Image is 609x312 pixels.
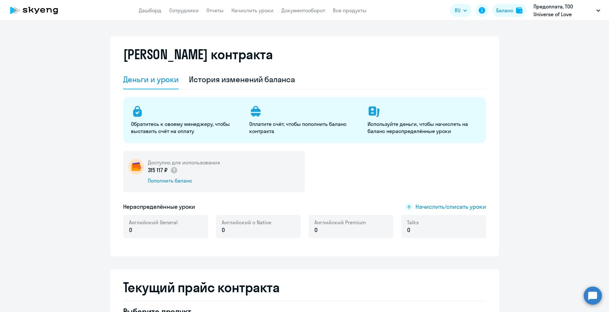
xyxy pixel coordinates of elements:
[407,219,419,226] span: Talks
[333,7,367,14] a: Все продукты
[189,74,295,84] div: История изменений баланса
[123,203,195,211] h5: Нераспределённые уроки
[222,219,271,226] span: Английский с Native
[148,159,220,166] h5: Доступно для использования
[249,120,360,135] p: Оплатите счёт, чтобы пополнить баланс контракта
[129,226,132,234] span: 0
[407,226,410,234] span: 0
[129,219,178,226] span: Английский General
[123,74,179,84] div: Деньги и уроки
[450,4,472,17] button: RU
[533,3,594,18] p: Предоплата, ТОО Universe of Love (Универсе оф лове)
[131,120,241,135] p: Обратитесь к своему менеджеру, чтобы выставить счёт на оплату
[281,7,325,14] a: Документооборот
[455,6,461,14] span: RU
[368,120,478,135] p: Используйте деньги, чтобы начислять на баланс нераспределённые уроки
[231,7,274,14] a: Начислить уроки
[128,159,144,174] img: wallet-circle.png
[148,177,220,184] div: Пополнить баланс
[123,47,273,62] h2: [PERSON_NAME] контракта
[496,6,513,14] div: Баланс
[516,7,522,14] img: balance
[148,166,178,174] p: 315 117 ₽
[169,7,199,14] a: Сотрудники
[139,7,161,14] a: Дашборд
[222,226,225,234] span: 0
[530,3,603,18] button: Предоплата, ТОО Universe of Love (Универсе оф лове)
[416,203,486,211] span: Начислить/списать уроки
[206,7,224,14] a: Отчеты
[492,4,526,17] button: Балансbalance
[123,280,486,295] h2: Текущий прайс контракта
[314,226,318,234] span: 0
[314,219,366,226] span: Английский Premium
